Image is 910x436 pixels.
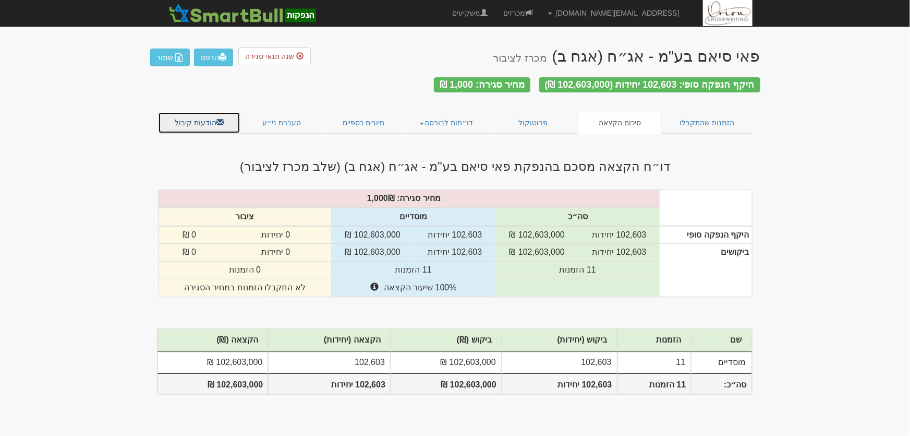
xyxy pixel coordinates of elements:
span: שנה תנאי סגירה [245,52,295,61]
td: 102,603 יחידות [414,226,495,244]
td: 11 הזמנות [495,262,660,279]
div: ₪ [153,193,665,205]
th: היקף הנפקה סופי [660,226,751,244]
span: 1,000 [367,194,388,203]
th: ביקוש (₪) [391,329,502,352]
th: 102,603,000 ₪ [391,373,502,395]
small: מכרז לציבור [493,52,547,64]
div: היקף הנפקה סופי: 102,603 יחידות (102,603,000 ₪) [539,77,760,92]
td: 102,603,000 ₪ [391,352,502,373]
td: 102,603 [502,352,617,373]
button: שמור [150,49,190,66]
a: העברת ני״ע [240,112,323,134]
strong: מחיר סגירה: [397,194,441,203]
td: 102,603 [268,352,391,373]
a: סיכום הקצאה [578,112,662,134]
td: 102,603 יחידות [578,244,660,262]
div: מחיר סגירה: 1,000 ₪ [434,77,530,92]
a: הדפס [194,49,233,66]
div: פאי סיאם בע"מ - אג״ח (אגח ב) [493,48,760,65]
th: ביקושים [660,244,751,297]
th: הקצאה (₪) [157,329,269,352]
th: הקצאה (יחידות) [268,329,391,352]
td: 102,603,000 ₪ [331,244,414,262]
th: 11 הזמנות [617,373,691,395]
img: SmartBull Logo [166,3,319,23]
th: ציבור [159,208,332,226]
th: 102,603 יחידות [268,373,391,395]
h3: דו״ח הקצאה מסכם בהנפקת פאי סיאם בע"מ - אג״ח (אגח ב) (שלב מכרז לציבור) [150,160,760,173]
td: 0 ₪ [159,226,221,244]
th: 102,603,000 ₪ [157,373,269,395]
th: ביקוש (יחידות) [502,329,617,352]
a: הזמנות שהתקבלו [662,112,753,134]
a: דו״חות לבורסה [404,112,489,134]
td: 102,603,000 ₪ [495,244,578,262]
td: 11 הזמנות [331,262,495,279]
td: 102,603 יחידות [414,244,495,262]
td: 102,603,000 ₪ [495,226,578,244]
button: שנה תנאי סגירה [238,48,311,65]
td: 102,603,000 ₪ [157,352,269,373]
td: 0 ₪ [159,244,221,262]
td: מוסדיים [691,352,751,373]
td: 11 [617,352,691,373]
td: 0 יחידות [220,244,331,262]
th: סה״כ: [691,373,751,395]
th: מוסדיים [331,208,495,226]
a: פרוטוקול [489,112,578,134]
th: 102,603 יחידות [502,373,617,395]
th: הזמנות [617,329,691,352]
a: הודעות קיבול [158,112,241,134]
th: סה״כ [495,208,660,226]
img: excel-file-white.png [175,53,183,62]
td: 0 הזמנות [159,262,332,279]
td: 100% שיעור הקצאה [331,279,495,297]
a: חיובים כספיים [323,112,405,134]
th: שם [691,329,751,352]
td: 0 יחידות [220,226,331,244]
td: 102,603 יחידות [578,226,660,244]
td: לא התקבלו הזמנות במחיר הסגירה [159,279,332,297]
td: 102,603,000 ₪ [331,226,414,244]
